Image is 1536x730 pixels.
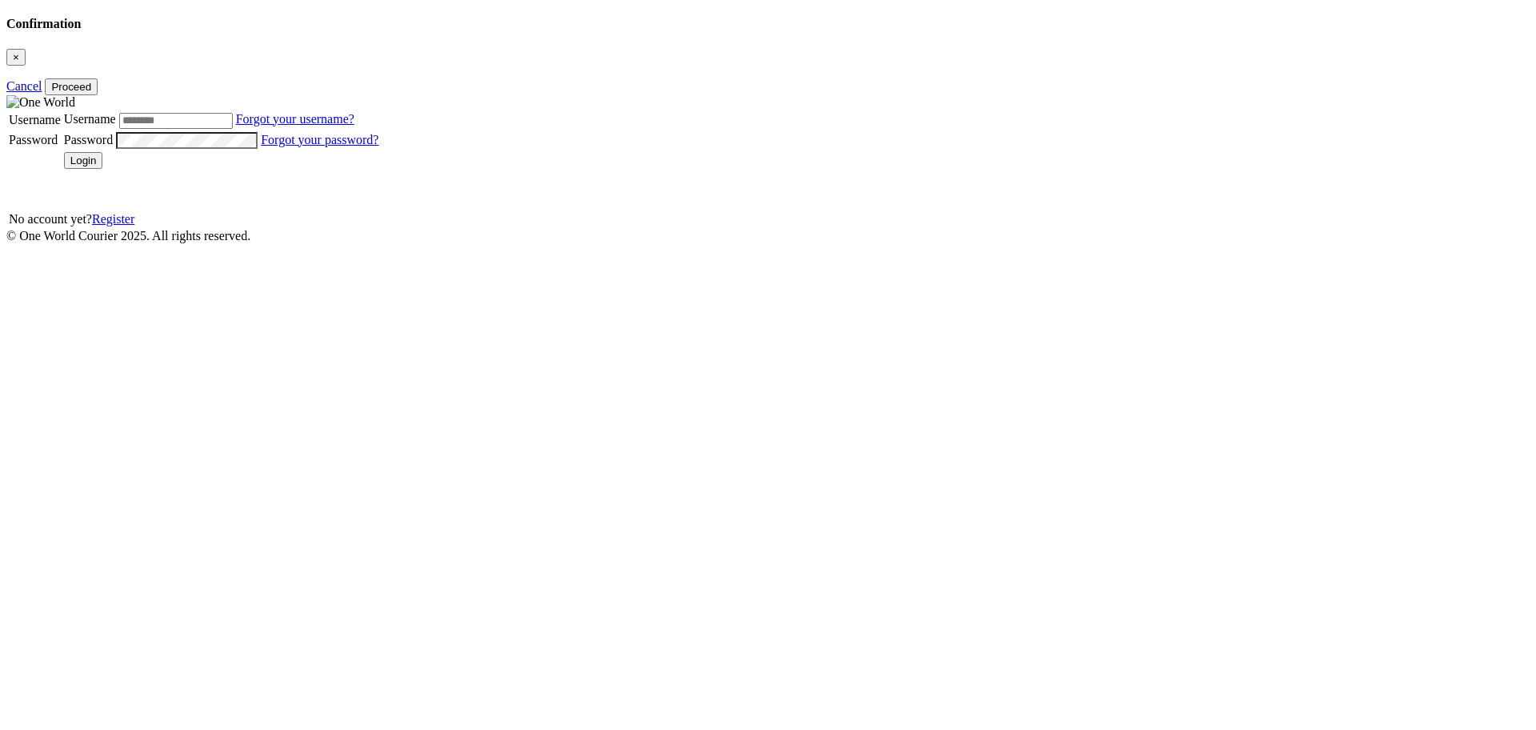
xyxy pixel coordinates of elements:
[92,212,134,226] a: Register
[9,212,378,227] div: No account yet?
[45,78,98,95] button: Proceed
[6,49,26,66] button: Close
[6,95,75,110] img: One World
[236,112,354,126] a: Forgot your username?
[64,133,113,146] label: Password
[6,79,42,93] a: Cancel
[64,112,116,126] label: Username
[64,152,103,169] button: Login
[261,133,378,146] a: Forgot your password?
[6,229,250,243] span: © One World Courier 2025. All rights reserved.
[9,133,58,146] label: Password
[9,113,61,126] label: Username
[6,17,1530,31] h4: Confirmation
